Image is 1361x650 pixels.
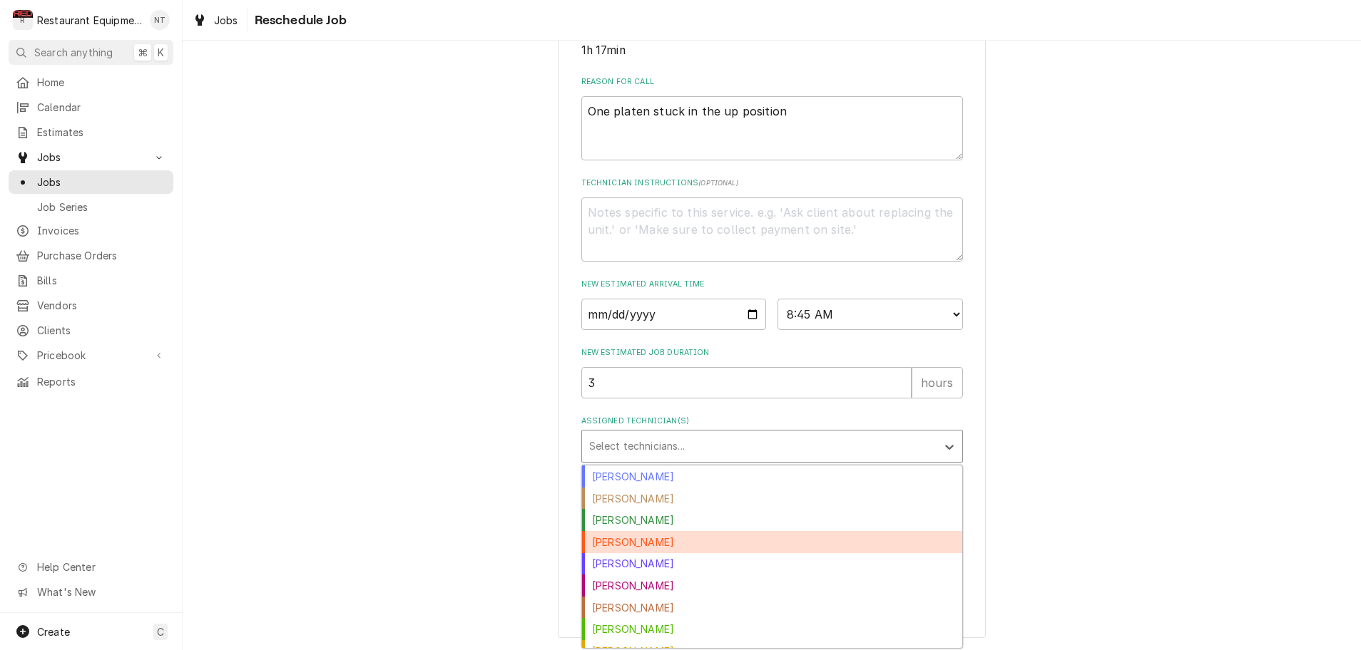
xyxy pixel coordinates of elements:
[37,298,166,313] span: Vendors
[9,555,173,579] a: Go to Help Center
[582,618,962,640] div: [PERSON_NAME]
[187,9,244,32] a: Jobs
[9,294,173,317] a: Vendors
[582,488,962,510] div: [PERSON_NAME]
[9,344,173,367] a: Go to Pricebook
[582,553,962,575] div: [PERSON_NAME]
[158,45,164,60] span: K
[9,120,173,144] a: Estimates
[9,219,173,242] a: Invoices
[37,100,166,115] span: Calendar
[13,10,33,30] div: Restaurant Equipment Diagnostics's Avatar
[582,509,962,531] div: [PERSON_NAME]
[13,10,33,30] div: R
[581,96,963,160] textarea: One platen stuck in the up position
[9,71,173,94] a: Home
[37,626,70,638] span: Create
[582,574,962,597] div: [PERSON_NAME]
[9,370,173,393] a: Reports
[9,170,173,194] a: Jobs
[581,279,963,290] label: New Estimated Arrival Time
[150,10,170,30] div: NT
[581,76,963,160] div: Reason For Call
[37,323,166,338] span: Clients
[34,45,113,60] span: Search anything
[37,75,166,90] span: Home
[582,597,962,619] div: [PERSON_NAME]
[9,269,173,292] a: Bills
[37,374,166,389] span: Reports
[581,42,963,59] span: Total Time Logged
[37,223,166,238] span: Invoices
[581,299,767,330] input: Date
[157,624,164,639] span: C
[581,347,963,358] label: New Estimated Job Duration
[778,299,963,330] select: Time Select
[250,11,347,30] span: Reschedule Job
[37,125,166,140] span: Estimates
[9,319,173,342] a: Clients
[9,195,173,219] a: Job Series
[698,179,738,187] span: ( optional )
[37,559,165,574] span: Help Center
[37,273,166,288] span: Bills
[9,96,173,119] a: Calendar
[581,347,963,398] div: New Estimated Job Duration
[214,13,238,28] span: Jobs
[138,45,148,60] span: ⌘
[37,584,165,599] span: What's New
[150,10,170,30] div: Nick Tussey's Avatar
[37,348,145,363] span: Pricebook
[581,416,963,462] div: Assigned Technician(s)
[9,145,173,169] a: Go to Jobs
[581,29,963,59] div: Total Time Logged
[581,177,963,261] div: Technician Instructions
[581,76,963,88] label: Reason For Call
[37,150,145,165] span: Jobs
[37,13,142,28] div: Restaurant Equipment Diagnostics
[581,43,626,57] span: 1h 17min
[37,248,166,263] span: Purchase Orders
[581,416,963,427] label: Assigned Technician(s)
[582,531,962,553] div: [PERSON_NAME]
[9,244,173,267] a: Purchase Orders
[37,175,166,190] span: Jobs
[9,580,173,604] a: Go to What's New
[581,177,963,189] label: Technician Instructions
[582,465,962,488] div: [PERSON_NAME]
[912,367,963,398] div: hours
[9,40,173,65] button: Search anything⌘K
[581,279,963,329] div: New Estimated Arrival Time
[37,200,166,215] span: Job Series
